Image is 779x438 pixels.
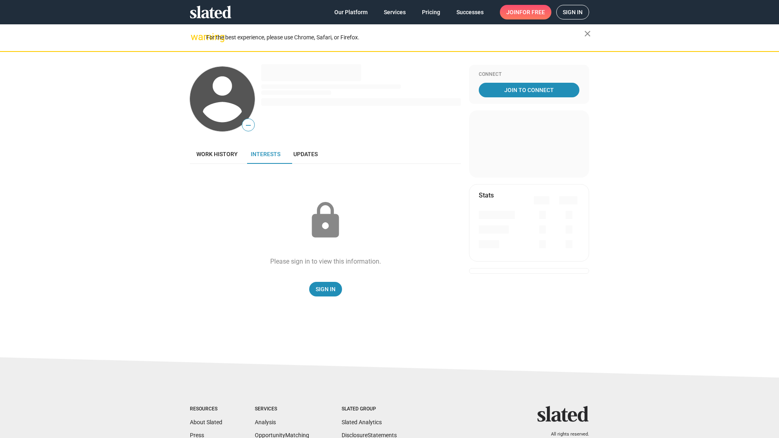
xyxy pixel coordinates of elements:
[583,29,592,39] mat-icon: close
[450,5,490,19] a: Successes
[190,419,222,425] a: About Slated
[342,419,382,425] a: Slated Analytics
[316,282,336,296] span: Sign In
[255,419,276,425] a: Analysis
[334,5,368,19] span: Our Platform
[342,406,397,412] div: Slated Group
[293,151,318,157] span: Updates
[506,5,545,19] span: Join
[563,5,583,19] span: Sign in
[479,191,494,200] mat-card-title: Stats
[255,406,309,412] div: Services
[479,83,579,97] a: Join To Connect
[384,5,406,19] span: Services
[190,144,244,164] a: Work history
[287,144,324,164] a: Updates
[309,282,342,296] a: Sign In
[191,32,200,42] mat-icon: warning
[556,5,589,19] a: Sign in
[242,120,254,131] span: —
[270,257,381,266] div: Please sign in to view this information.
[206,32,584,43] div: For the best experience, please use Chrome, Safari, or Firefox.
[519,5,545,19] span: for free
[377,5,412,19] a: Services
[479,71,579,78] div: Connect
[500,5,551,19] a: Joinfor free
[305,200,346,241] mat-icon: lock
[251,151,280,157] span: Interests
[415,5,447,19] a: Pricing
[328,5,374,19] a: Our Platform
[190,406,222,412] div: Resources
[422,5,440,19] span: Pricing
[244,144,287,164] a: Interests
[480,83,578,97] span: Join To Connect
[456,5,484,19] span: Successes
[196,151,238,157] span: Work history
